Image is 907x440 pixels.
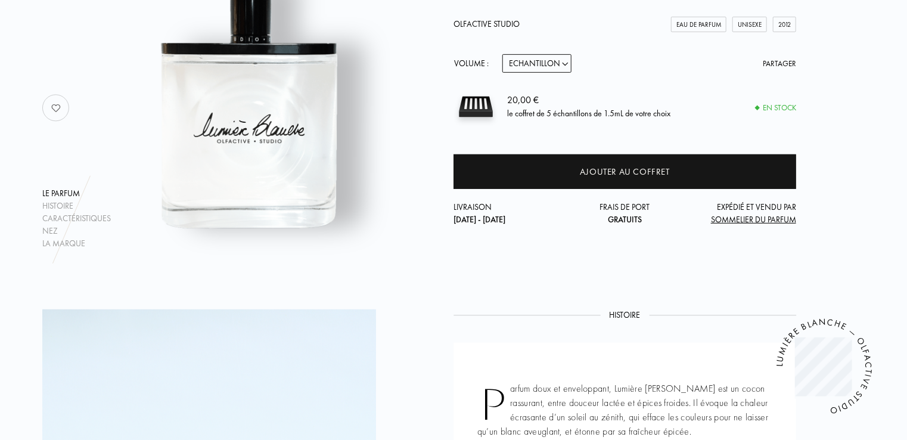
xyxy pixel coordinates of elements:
[44,96,68,120] img: no_like_p.png
[453,85,498,129] img: sample box
[42,237,111,250] div: La marque
[453,201,568,226] div: Livraison
[507,108,670,120] div: le coffret de 5 échantillons de 1.5mL de votre choix
[453,18,520,29] a: Olfactive Studio
[580,165,670,179] div: Ajouter au coffret
[42,187,111,200] div: Le parfum
[773,17,796,33] div: 2012
[568,201,682,226] div: Frais de port
[732,17,767,33] div: Unisexe
[711,214,796,225] span: Sommelier du Parfum
[507,94,670,108] div: 20,00 €
[42,225,111,237] div: Nez
[42,200,111,212] div: Histoire
[608,214,642,225] span: Gratuits
[671,17,726,33] div: Eau de Parfum
[453,54,495,73] div: Volume :
[763,58,796,70] div: Partager
[42,212,111,225] div: Caractéristiques
[453,214,505,225] span: [DATE] - [DATE]
[682,201,796,226] div: Expédié et vendu par
[756,102,796,114] div: En stock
